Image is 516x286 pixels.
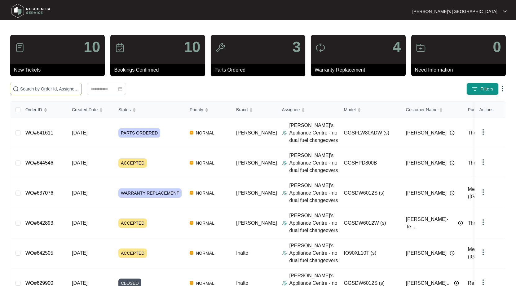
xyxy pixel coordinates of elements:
span: [DATE] [72,250,87,256]
img: icon [416,43,426,53]
span: Customer Name [406,106,438,113]
td: IO90XL10T (s) [339,238,401,268]
span: [PERSON_NAME] [406,249,447,257]
th: Brand [231,102,277,118]
img: dropdown arrow [479,249,487,256]
span: WARRANTY REPLACEMENT [118,188,182,198]
img: Info icon [450,161,455,165]
span: [PERSON_NAME] [236,130,277,135]
img: dropdown arrow [479,279,487,286]
img: Vercel Logo [190,161,193,165]
span: Priority [190,106,203,113]
img: dropdown arrow [503,10,507,13]
p: 10 [184,40,200,55]
button: filter iconFilters [466,83,499,95]
span: [DATE] [72,130,87,135]
th: Priority [185,102,231,118]
img: icon [315,43,325,53]
span: [PERSON_NAME]- Te... [406,216,455,231]
span: The Good Guys [468,220,503,226]
img: Vercel Logo [190,131,193,134]
span: NORMAL [193,129,217,137]
p: 0 [493,40,501,55]
th: Assignee [277,102,339,118]
img: Assigner Icon [282,221,287,226]
p: 4 [393,40,401,55]
img: Info icon [458,221,463,226]
th: Customer Name [401,102,463,118]
span: Inalto [236,280,248,286]
img: Assigner Icon [282,191,287,196]
input: Search by Order Id, Assignee Name, Customer Name, Brand and Model [20,86,79,92]
span: The Good Guys [468,130,503,135]
span: Brand [236,106,248,113]
th: Order ID [20,102,67,118]
span: [PERSON_NAME] [406,129,447,137]
span: PARTS ORDERED [118,128,160,138]
th: Actions [474,102,505,118]
img: dropdown arrow [479,218,487,226]
img: Info icon [450,130,455,135]
p: Bookings Confirmed [114,66,205,74]
span: ACCEPTED [118,158,147,168]
a: WO#629900 [25,280,53,286]
img: Vercel Logo [190,281,193,285]
span: [PERSON_NAME] [236,220,277,226]
p: Parts Ordered [214,66,305,74]
p: New Tickets [14,66,105,74]
span: NORMAL [193,159,217,167]
span: [PERSON_NAME] [406,189,447,197]
img: Info icon [454,281,459,286]
img: Info icon [450,191,455,196]
a: WO#644546 [25,160,53,165]
img: filter icon [472,86,478,92]
span: Purchased From [468,106,500,113]
a: WO#641611 [25,130,53,135]
td: GGSHPD800B [339,148,401,178]
span: Model [344,106,356,113]
p: [PERSON_NAME]'s [GEOGRAPHIC_DATA] [412,8,497,15]
img: icon [115,43,125,53]
th: Created Date [67,102,113,118]
img: residentia service logo [9,2,53,20]
img: Vercel Logo [190,221,193,225]
img: search-icon [13,86,19,92]
a: WO#637076 [25,190,53,196]
td: GGSFLW80ADW (s) [339,118,401,148]
p: 3 [292,40,301,55]
span: Created Date [72,106,98,113]
th: Status [113,102,185,118]
span: NORMAL [193,249,217,257]
img: dropdown arrow [479,188,487,196]
span: ACCEPTED [118,218,147,228]
td: GGSDW6012S (s) [339,178,401,208]
img: icon [15,43,25,53]
a: WO#642505 [25,250,53,256]
img: dropdown arrow [479,128,487,136]
p: Warranty Replacement [315,66,405,74]
span: ACCEPTED [118,249,147,258]
span: NORMAL [193,189,217,197]
p: [PERSON_NAME]'s Appliance Centre - no dual fuel changeovers [289,152,339,174]
th: Model [339,102,401,118]
span: The Good Guys [468,160,503,165]
span: Filters [480,86,493,92]
span: NORMAL [193,219,217,227]
span: [DATE] [72,220,87,226]
span: [PERSON_NAME] [236,190,277,196]
td: GGSDW6012W (s) [339,208,401,238]
p: [PERSON_NAME]'s Appliance Centre - no dual fuel changeovers [289,242,339,264]
span: Assignee [282,106,300,113]
img: dropdown arrow [479,158,487,166]
img: Assigner Icon [282,251,287,256]
span: Residentia Group [468,280,507,286]
span: [DATE] [72,280,87,286]
span: Inalto [236,250,248,256]
img: dropdown arrow [499,85,506,92]
p: Need Information [415,66,506,74]
p: 10 [84,40,100,55]
img: Assigner Icon [282,161,287,165]
a: WO#642893 [25,220,53,226]
img: icon [215,43,225,53]
span: Status [118,106,131,113]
